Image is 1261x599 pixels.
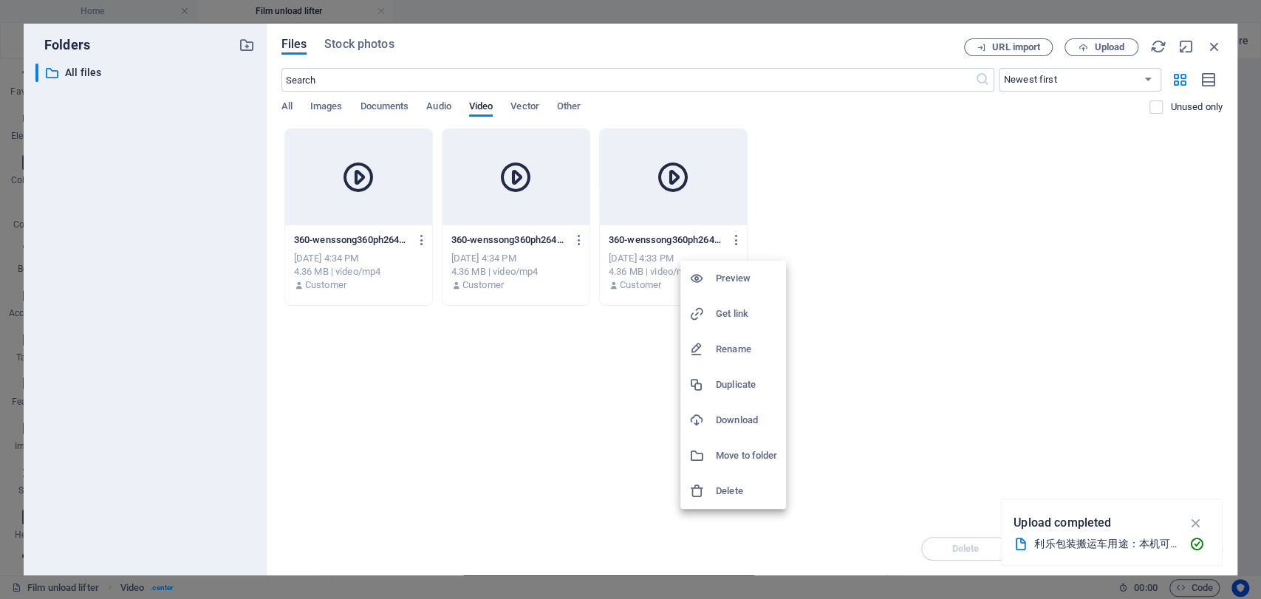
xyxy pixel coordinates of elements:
[716,340,777,358] h6: Rename
[716,482,777,500] h6: Delete
[716,305,777,323] h6: Get link
[716,376,777,394] h6: Duplicate
[716,270,777,287] h6: Preview
[716,411,777,429] h6: Download
[716,447,777,465] h6: Move to folder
